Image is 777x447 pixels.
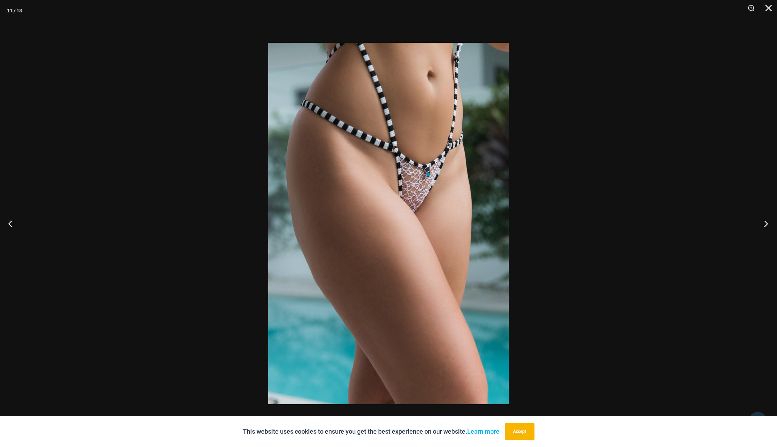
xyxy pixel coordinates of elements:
img: Inferno Mesh Black White 8561 One Piece 03 [268,43,509,404]
button: Next [751,206,777,241]
button: Accept [505,423,534,440]
a: Learn more [467,428,499,435]
p: This website uses cookies to ensure you get the best experience on our website. [243,426,499,437]
div: 11 / 13 [7,5,22,16]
